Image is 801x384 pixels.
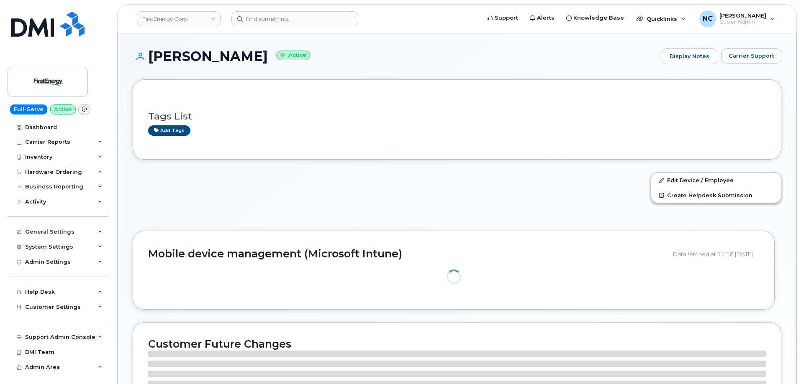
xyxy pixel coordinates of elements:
a: Add tags [148,125,190,136]
small: Active [276,51,310,60]
a: Edit Device / Employee [651,173,781,188]
div: Data fetched at 11:18 [DATE] [673,246,759,262]
h2: Customer Future Changes [148,338,766,350]
h3: Tags List [148,111,766,122]
a: Create Helpdesk Submission [651,188,781,203]
h2: Mobile device management (Microsoft Intune) [148,248,667,260]
a: Display Notes [662,48,717,64]
span: Carrier Support [729,52,774,60]
button: Carrier Support [721,48,781,64]
h1: [PERSON_NAME] [133,49,657,64]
